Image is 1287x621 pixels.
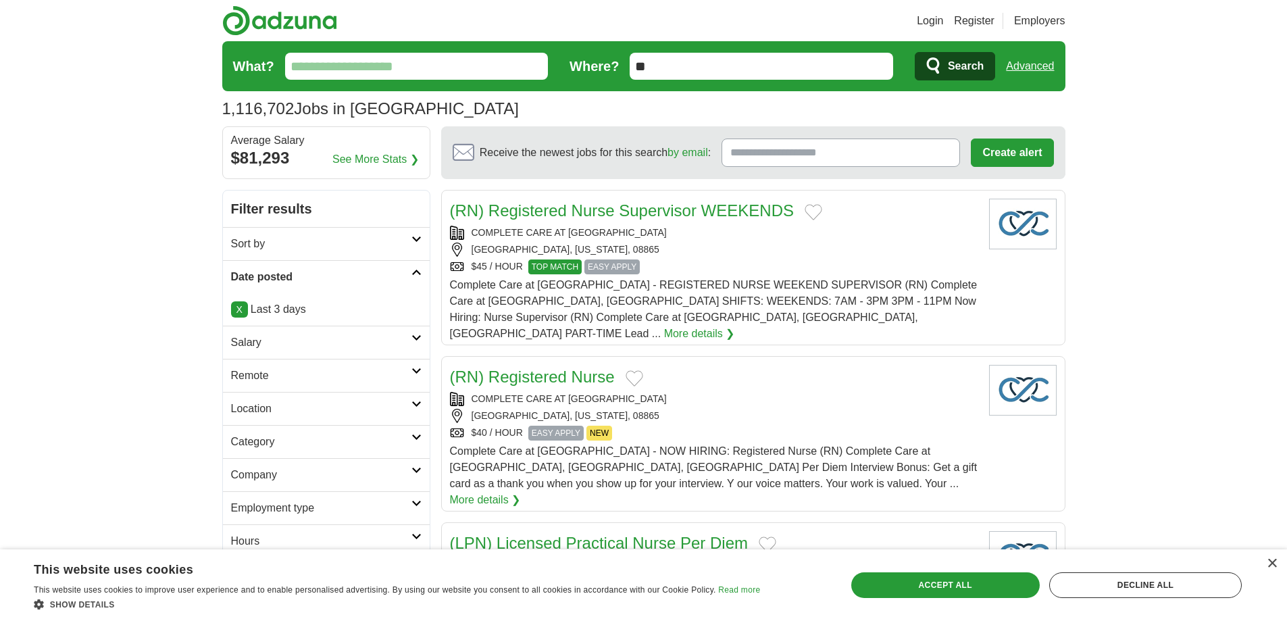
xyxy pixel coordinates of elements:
[223,392,430,425] a: Location
[586,426,612,441] span: NEW
[231,368,411,384] h2: Remote
[450,492,521,508] a: More details ❯
[851,572,1040,598] div: Accept all
[584,259,640,274] span: EASY APPLY
[231,269,411,285] h2: Date posted
[332,151,419,168] a: See More Stats ❯
[231,301,422,318] p: Last 3 days
[915,52,995,80] button: Search
[233,56,274,76] label: What?
[231,146,422,170] div: $81,293
[948,53,984,80] span: Search
[450,243,978,257] div: [GEOGRAPHIC_DATA], [US_STATE], 08865
[231,301,248,318] a: X
[917,13,943,29] a: Login
[1014,13,1065,29] a: Employers
[223,458,430,491] a: Company
[971,139,1053,167] button: Create alert
[450,392,978,406] div: COMPLETE CARE AT [GEOGRAPHIC_DATA]
[223,425,430,458] a: Category
[528,426,584,441] span: EASY APPLY
[231,500,411,516] h2: Employment type
[450,201,794,220] a: (RN) Registered Nurse Supervisor WEEKENDS
[223,491,430,524] a: Employment type
[223,227,430,260] a: Sort by
[450,259,978,274] div: $45 / HOUR
[34,557,726,578] div: This website uses cookies
[667,147,708,158] a: by email
[450,426,978,441] div: $40 / HOUR
[34,597,760,611] div: Show details
[989,365,1057,416] img: Company logo
[1049,572,1242,598] div: Decline all
[223,524,430,557] a: Hours
[718,585,760,595] a: Read more, opens a new window
[231,236,411,252] h2: Sort by
[1267,559,1277,569] div: Close
[450,279,978,339] span: Complete Care at [GEOGRAPHIC_DATA] - REGISTERED NURSE WEEKEND SUPERVISOR (RN) Complete Care at [G...
[223,191,430,227] h2: Filter results
[223,260,430,293] a: Date posted
[1006,53,1054,80] a: Advanced
[50,600,115,610] span: Show details
[450,534,748,552] a: (LPN) Licensed Practical Nurse Per Diem
[231,135,422,146] div: Average Salary
[570,56,619,76] label: Where?
[989,199,1057,249] img: Company logo
[222,99,519,118] h1: Jobs in [GEOGRAPHIC_DATA]
[223,359,430,392] a: Remote
[450,445,978,489] span: Complete Care at [GEOGRAPHIC_DATA] - NOW HIRING: Registered Nurse (RN) Complete Care at [GEOGRAPH...
[759,537,776,553] button: Add to favorite jobs
[450,226,978,240] div: COMPLETE CARE AT [GEOGRAPHIC_DATA]
[664,326,735,342] a: More details ❯
[231,533,411,549] h2: Hours
[989,531,1057,582] img: Company logo
[805,204,822,220] button: Add to favorite jobs
[626,370,643,387] button: Add to favorite jobs
[231,334,411,351] h2: Salary
[222,5,337,36] img: Adzuna logo
[231,467,411,483] h2: Company
[450,409,978,423] div: [GEOGRAPHIC_DATA], [US_STATE], 08865
[231,434,411,450] h2: Category
[223,326,430,359] a: Salary
[222,97,295,121] span: 1,116,702
[528,259,582,274] span: TOP MATCH
[450,368,615,386] a: (RN) Registered Nurse
[954,13,994,29] a: Register
[34,585,716,595] span: This website uses cookies to improve user experience and to enable personalised advertising. By u...
[480,145,711,161] span: Receive the newest jobs for this search :
[231,401,411,417] h2: Location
